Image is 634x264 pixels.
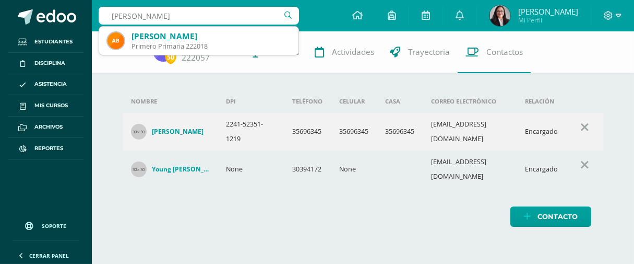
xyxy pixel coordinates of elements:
[99,7,299,25] input: Busca un usuario...
[518,6,578,17] span: [PERSON_NAME]
[8,138,83,159] a: Reportes
[152,165,209,174] h4: Young [PERSON_NAME]
[423,90,517,113] th: Correo electrónico
[131,124,147,140] img: 30x30
[486,47,523,58] span: Contactos
[29,252,69,259] span: Cerrar panel
[284,90,331,113] th: Teléfono
[42,222,67,229] span: Soporte
[131,162,209,177] a: Young [PERSON_NAME]
[517,113,566,151] td: Encargado
[218,90,284,113] th: DPI
[408,47,450,58] span: Trayectoria
[517,151,566,188] td: Encargado
[131,31,290,42] div: [PERSON_NAME]
[8,95,83,117] a: Mis cursos
[489,5,510,26] img: e273bec5909437e5d5b2daab1002684b.png
[8,117,83,138] a: Archivos
[107,32,124,49] img: ebab021af3df7c71433e42b914a4afe1.png
[8,53,83,74] a: Disciplina
[332,47,374,58] span: Actividades
[423,151,517,188] td: [EMAIL_ADDRESS][DOMAIN_NAME]
[123,90,218,113] th: Nombre
[8,74,83,96] a: Asistencia
[517,90,566,113] th: Relación
[34,38,73,46] span: Estudiantes
[34,144,63,153] span: Reportes
[510,206,591,227] a: Contacto
[218,151,284,188] td: None
[182,52,210,63] a: 222057
[34,80,67,88] span: Asistencia
[458,31,531,73] a: Contactos
[8,31,83,53] a: Estudiantes
[34,101,68,110] span: Mis cursos
[331,90,377,113] th: Celular
[377,113,423,151] td: 35696345
[152,128,204,136] h4: [PERSON_NAME]
[423,113,517,151] td: [EMAIL_ADDRESS][DOMAIN_NAME]
[307,31,382,73] a: Actividades
[131,162,147,177] img: 30x30
[131,42,290,51] div: Primero Primaria 222018
[377,90,423,113] th: Casa
[284,113,331,151] td: 35696345
[34,123,63,131] span: Archivos
[218,113,284,151] td: 2241-52351-1219
[284,151,331,188] td: 30394172
[34,59,65,67] span: Disciplina
[331,151,377,188] td: None
[518,16,578,25] span: Mi Perfil
[13,212,79,237] a: Soporte
[131,124,209,140] a: [PERSON_NAME]
[165,51,176,64] span: 50
[537,207,578,226] span: Contacto
[331,113,377,151] td: 35696345
[382,31,458,73] a: Trayectoria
